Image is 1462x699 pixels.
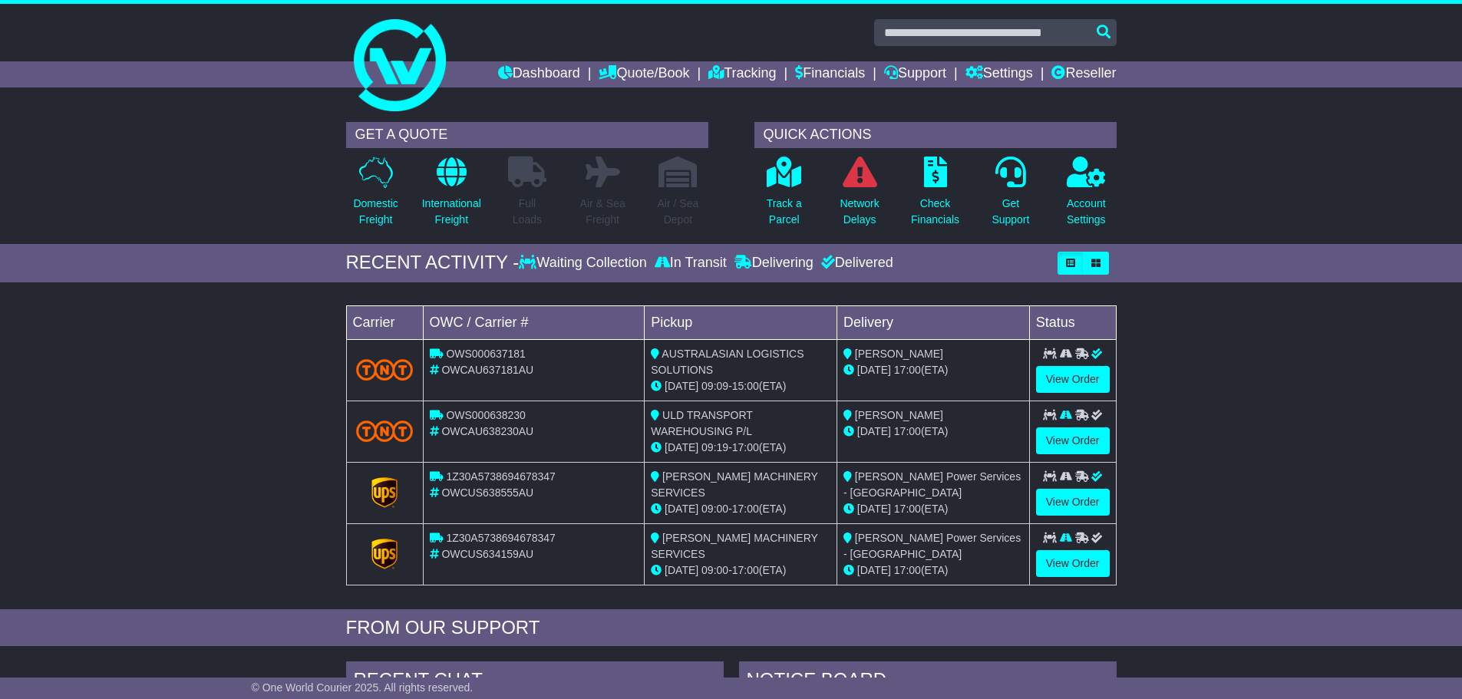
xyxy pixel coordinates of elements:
[855,409,943,421] span: [PERSON_NAME]
[894,503,921,515] span: 17:00
[645,305,837,339] td: Pickup
[843,501,1023,517] div: (ETA)
[665,503,698,515] span: [DATE]
[855,348,943,360] span: [PERSON_NAME]
[446,532,555,544] span: 1Z30A5738694678347
[766,156,803,236] a: Track aParcel
[423,305,645,339] td: OWC / Carrier #
[884,61,946,87] a: Support
[843,532,1021,560] span: [PERSON_NAME] Power Services - [GEOGRAPHIC_DATA]
[731,255,817,272] div: Delivering
[1051,61,1116,87] a: Reseller
[651,440,830,456] div: - (ETA)
[754,122,1117,148] div: QUICK ACTIONS
[857,425,891,437] span: [DATE]
[422,196,481,228] p: International Freight
[701,564,728,576] span: 09:00
[732,380,759,392] span: 15:00
[665,564,698,576] span: [DATE]
[965,61,1033,87] a: Settings
[992,196,1029,228] p: Get Support
[651,378,830,394] div: - (ETA)
[441,425,533,437] span: OWCAU638230AU
[651,501,830,517] div: - (ETA)
[441,486,533,499] span: OWCUS638555AU
[665,380,698,392] span: [DATE]
[991,156,1030,236] a: GetSupport
[651,409,752,437] span: ULD TRANSPORT WAREHOUSING P/L
[817,255,893,272] div: Delivered
[346,122,708,148] div: GET A QUOTE
[446,470,555,483] span: 1Z30A5738694678347
[701,380,728,392] span: 09:09
[446,409,526,421] span: OWS000638230
[346,252,520,274] div: RECENT ACTIVITY -
[665,441,698,453] span: [DATE]
[651,532,817,560] span: [PERSON_NAME] MACHINERY SERVICES
[441,548,533,560] span: OWCUS634159AU
[840,196,879,228] p: Network Delays
[894,364,921,376] span: 17:00
[1036,489,1110,516] a: View Order
[599,61,689,87] a: Quote/Book
[910,156,960,236] a: CheckFinancials
[356,359,414,380] img: TNT_Domestic.png
[1066,156,1107,236] a: AccountSettings
[843,562,1023,579] div: (ETA)
[839,156,880,236] a: NetworkDelays
[651,255,731,272] div: In Transit
[346,617,1117,639] div: FROM OUR SUPPORT
[857,503,891,515] span: [DATE]
[701,441,728,453] span: 09:19
[837,305,1029,339] td: Delivery
[421,156,482,236] a: InternationalFreight
[519,255,650,272] div: Waiting Collection
[701,503,728,515] span: 09:00
[732,441,759,453] span: 17:00
[1029,305,1116,339] td: Status
[843,362,1023,378] div: (ETA)
[508,196,546,228] p: Full Loads
[732,503,759,515] span: 17:00
[356,420,414,441] img: TNT_Domestic.png
[894,425,921,437] span: 17:00
[1036,550,1110,577] a: View Order
[651,562,830,579] div: - (ETA)
[371,539,398,569] img: GetCarrierServiceLogo
[651,348,804,376] span: AUSTRALASIAN LOGISTICS SOLUTIONS
[1036,427,1110,454] a: View Order
[911,196,959,228] p: Check Financials
[732,564,759,576] span: 17:00
[708,61,776,87] a: Tracking
[441,364,533,376] span: OWCAU637181AU
[352,156,398,236] a: DomesticFreight
[843,470,1021,499] span: [PERSON_NAME] Power Services - [GEOGRAPHIC_DATA]
[498,61,580,87] a: Dashboard
[651,470,817,499] span: [PERSON_NAME] MACHINERY SERVICES
[353,196,398,228] p: Domestic Freight
[346,305,423,339] td: Carrier
[1067,196,1106,228] p: Account Settings
[795,61,865,87] a: Financials
[580,196,625,228] p: Air & Sea Freight
[857,564,891,576] span: [DATE]
[371,477,398,508] img: GetCarrierServiceLogo
[843,424,1023,440] div: (ETA)
[446,348,526,360] span: OWS000637181
[767,196,802,228] p: Track a Parcel
[1036,366,1110,393] a: View Order
[658,196,699,228] p: Air / Sea Depot
[252,681,474,694] span: © One World Courier 2025. All rights reserved.
[894,564,921,576] span: 17:00
[857,364,891,376] span: [DATE]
